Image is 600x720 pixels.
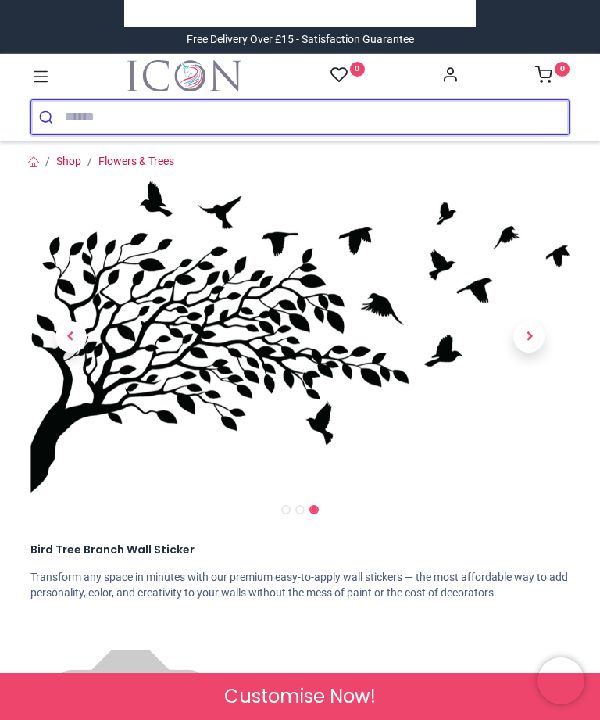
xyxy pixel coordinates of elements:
h1: Bird Tree Branch Wall Sticker [30,543,570,558]
a: Next [489,228,570,446]
span: Customise Now! [224,683,376,710]
a: Previous [30,228,112,446]
a: Logo of Icon Wall Stickers [127,60,241,91]
a: 0 [535,70,570,83]
span: Previous [55,321,87,353]
a: Account Info [441,70,459,83]
a: 0 [330,66,365,85]
img: WS-51205-03 [30,181,570,492]
iframe: Customer reviews powered by Trustpilot [136,5,464,21]
sup: 0 [555,62,570,77]
a: Flowers & Trees [98,155,174,167]
sup: 0 [350,62,365,77]
span: Next [513,321,545,353]
img: Icon Wall Stickers [127,60,241,91]
p: Transform any space in minutes with our premium easy-to-apply wall stickers — the most affordable... [30,570,570,600]
iframe: Brevo live chat [537,657,584,704]
button: Submit [31,100,65,134]
div: Free Delivery Over £15 - Satisfaction Guarantee [187,32,414,48]
a: Shop [56,155,81,167]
